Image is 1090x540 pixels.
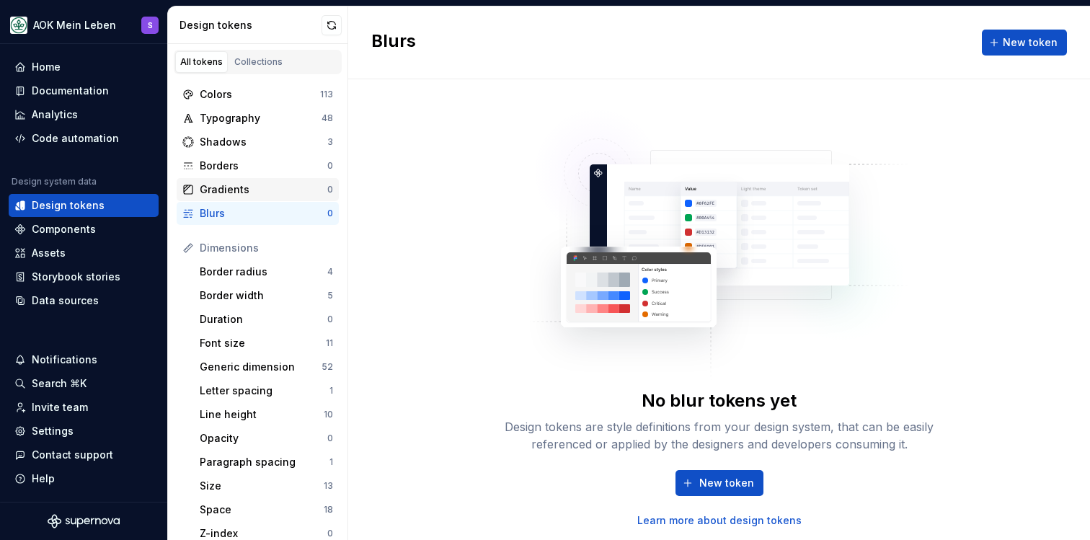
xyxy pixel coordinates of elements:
a: Blurs0 [177,202,339,225]
div: Design tokens are style definitions from your design system, that can be easily referenced or app... [489,418,950,453]
a: Design tokens [9,194,159,217]
div: Colors [200,87,320,102]
span: New token [699,476,754,490]
div: Size [200,479,324,493]
div: Gradients [200,182,327,197]
div: Generic dimension [200,360,322,374]
a: Space18 [194,498,339,521]
a: Components [9,218,159,241]
a: Invite team [9,396,159,419]
div: Notifications [32,353,97,367]
a: Font size11 [194,332,339,355]
div: Border width [200,288,327,303]
div: Line height [200,407,324,422]
div: 0 [327,314,333,325]
a: Shadows3 [177,130,339,154]
div: Shadows [200,135,327,149]
div: Design system data [12,176,97,187]
div: 11 [326,337,333,349]
a: Size13 [194,474,339,497]
a: Data sources [9,289,159,312]
div: 5 [327,290,333,301]
div: Borders [200,159,327,173]
a: Home [9,56,159,79]
div: Design tokens [180,18,322,32]
div: Components [32,222,96,236]
a: Borders0 [177,154,339,177]
div: Letter spacing [200,384,329,398]
a: Border width5 [194,284,339,307]
div: Collections [234,56,283,68]
div: Search ⌘K [32,376,87,391]
div: Typography [200,111,322,125]
a: Generic dimension52 [194,355,339,379]
a: Assets [9,242,159,265]
a: Storybook stories [9,265,159,288]
div: Code automation [32,131,119,146]
div: Border radius [200,265,327,279]
div: Opacity [200,431,327,446]
div: 0 [327,160,333,172]
div: S [148,19,153,31]
div: Duration [200,312,327,327]
div: Font size [200,336,326,350]
a: Code automation [9,127,159,150]
div: Contact support [32,448,113,462]
a: Gradients0 [177,178,339,201]
a: Opacity0 [194,427,339,450]
div: Home [32,60,61,74]
a: Documentation [9,79,159,102]
div: 0 [327,528,333,539]
div: Storybook stories [32,270,120,284]
div: 10 [324,409,333,420]
div: Blurs [200,206,327,221]
a: Settings [9,420,159,443]
button: Notifications [9,348,159,371]
div: 52 [322,361,333,373]
div: Help [32,472,55,486]
button: AOK Mein LebenS [3,9,164,40]
div: 0 [327,208,333,219]
a: Learn more about design tokens [637,513,802,528]
div: Paragraph spacing [200,455,329,469]
div: 0 [327,433,333,444]
a: Typography48 [177,107,339,130]
div: 18 [324,504,333,515]
h2: Blurs [371,30,416,56]
div: Analytics [32,107,78,122]
div: Documentation [32,84,109,98]
a: Line height10 [194,403,339,426]
button: Contact support [9,443,159,466]
span: New token [1003,35,1058,50]
div: Dimensions [200,241,333,255]
button: New token [982,30,1067,56]
svg: Supernova Logo [48,514,120,528]
div: 13 [324,480,333,492]
div: No blur tokens yet [642,389,797,412]
div: 3 [327,136,333,148]
button: Search ⌘K [9,372,159,395]
div: 1 [329,456,333,468]
a: Border radius4 [194,260,339,283]
div: Invite team [32,400,88,415]
div: 0 [327,184,333,195]
div: Design tokens [32,198,105,213]
a: Analytics [9,103,159,126]
div: Data sources [32,293,99,308]
a: Paragraph spacing1 [194,451,339,474]
div: All tokens [180,56,223,68]
a: Colors113 [177,83,339,106]
div: AOK Mein Leben [33,18,116,32]
div: 1 [329,385,333,397]
button: Help [9,467,159,490]
img: df5db9ef-aba0-4771-bf51-9763b7497661.png [10,17,27,34]
div: Space [200,503,324,517]
div: 4 [327,266,333,278]
a: Duration0 [194,308,339,331]
div: 113 [320,89,333,100]
a: Letter spacing1 [194,379,339,402]
button: New token [675,470,763,496]
div: 48 [322,112,333,124]
div: Assets [32,246,66,260]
